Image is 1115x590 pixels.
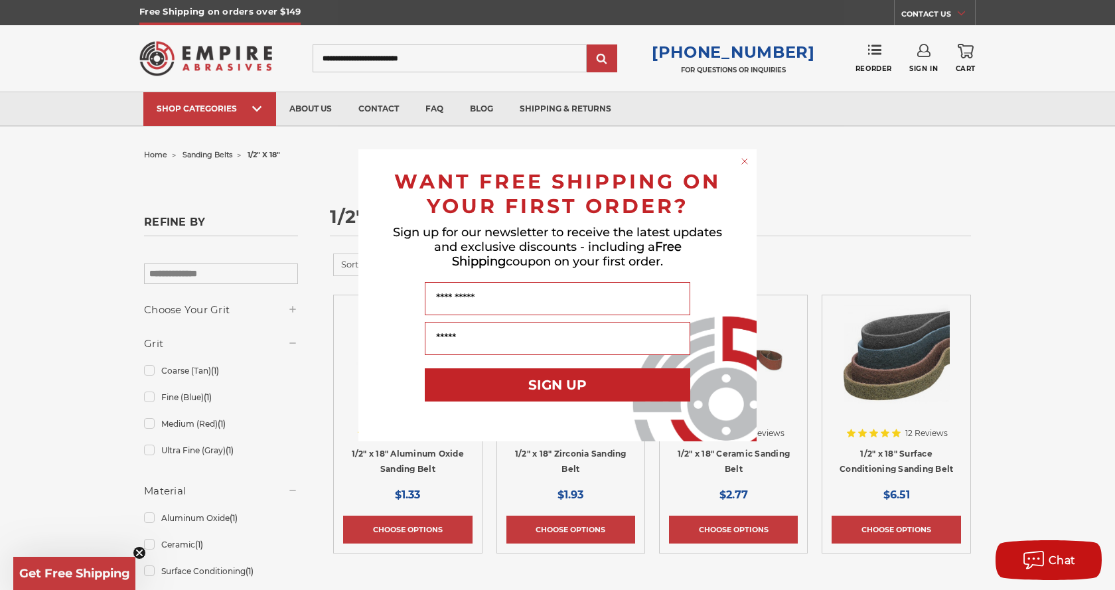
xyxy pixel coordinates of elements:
[425,368,690,402] button: SIGN UP
[452,240,682,269] span: Free Shipping
[1049,554,1076,567] span: Chat
[738,155,751,168] button: Close dialog
[393,225,722,269] span: Sign up for our newsletter to receive the latest updates and exclusive discounts - including a co...
[996,540,1102,580] button: Chat
[394,169,721,218] span: WANT FREE SHIPPING ON YOUR FIRST ORDER?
